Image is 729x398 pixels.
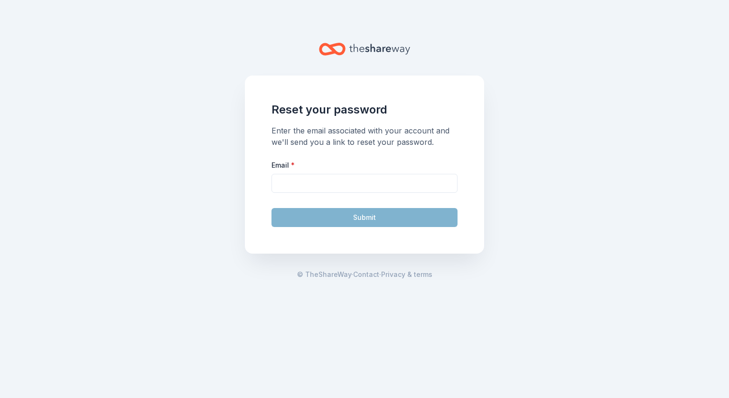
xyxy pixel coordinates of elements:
[353,269,379,280] a: Contact
[297,270,351,278] span: © TheShareWay
[381,269,432,280] a: Privacy & terms
[271,125,458,148] div: Enter the email associated with your account and we'll send you a link to reset your password.
[297,269,432,280] span: · ·
[271,161,295,170] label: Email
[319,38,410,60] a: Home
[271,102,458,117] h1: Reset your password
